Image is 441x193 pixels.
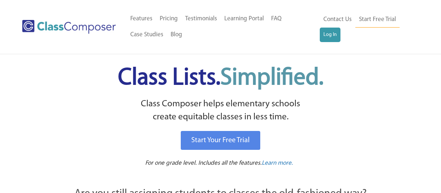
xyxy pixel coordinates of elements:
span: For one grade level. Includes all the features. [145,160,262,166]
span: Simplified. [220,66,323,90]
nav: Header Menu [320,12,413,42]
a: Case Studies [127,27,167,43]
a: Features [127,11,156,27]
a: Start Free Trial [355,12,400,28]
a: Log In [320,28,340,42]
a: Contact Us [320,12,355,28]
a: Blog [167,27,186,43]
nav: Header Menu [127,11,320,43]
span: Learn more. [262,160,293,166]
a: Start Your Free Trial [181,131,260,150]
p: Class Composer helps elementary schools create equitable classes in less time. [34,98,407,124]
span: Start Your Free Trial [191,137,250,144]
a: Testimonials [181,11,221,27]
a: Learning Portal [221,11,268,27]
span: Class Lists. [118,66,323,90]
a: Pricing [156,11,181,27]
a: FAQ [268,11,285,27]
img: Class Composer [22,20,116,34]
a: Learn more. [262,159,293,168]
